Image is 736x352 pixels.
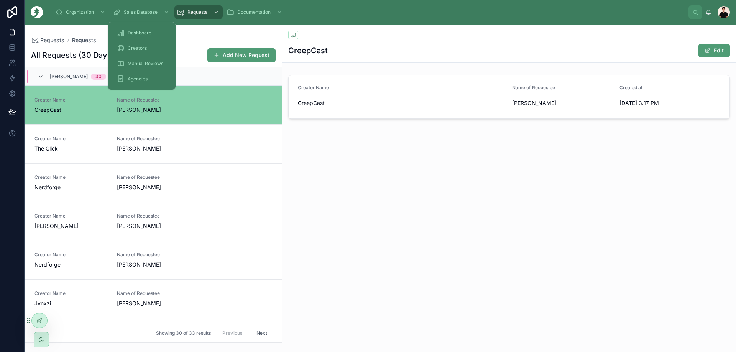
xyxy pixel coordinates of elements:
h1: CreepCast [288,45,328,56]
span: Creators [128,45,147,51]
a: Creator NameThe ClickName of Requestee[PERSON_NAME] [25,124,282,163]
span: Manual Reviews [128,61,163,67]
span: Organization [66,9,94,15]
img: App logo [31,6,43,18]
span: CreepCast [34,106,108,114]
a: Creator Name[PERSON_NAME]Name of Requestee[PERSON_NAME] [25,202,282,241]
span: Name of Requestee [117,290,190,296]
span: Sales Database [124,9,158,15]
span: The Click [34,145,108,152]
h1: All Requests (30 Days) [31,50,114,61]
a: Requests [72,36,96,44]
span: Creator Name [298,85,329,90]
span: Requests [187,9,207,15]
span: Created at [619,85,642,90]
span: Showing 30 of 33 results [156,330,211,336]
button: Next [251,327,273,339]
a: Manual Reviews [112,57,171,70]
a: Requests [31,36,64,44]
span: Agencies [128,76,148,82]
span: Name of Requestee [117,97,190,103]
span: Name of Requestee [117,252,190,258]
span: [PERSON_NAME] [117,222,190,230]
span: [PERSON_NAME] [512,99,613,107]
span: Creator Name [34,136,108,142]
span: Jynxzi [34,300,108,307]
div: scrollable content [49,4,688,21]
span: Creator Name [34,97,108,103]
div: 30 [95,74,102,80]
a: Sales Database [111,5,173,19]
span: Requests [40,36,64,44]
a: Agencies [112,72,171,86]
a: Requests [174,5,223,19]
button: Edit [698,44,730,57]
span: Name of Requestee [117,136,190,142]
a: Dashboard [112,26,171,40]
span: Name of Requestee [512,85,555,90]
span: Creator Name [34,252,108,258]
span: Nerdforge [34,183,108,191]
button: Add New Request [207,48,276,62]
span: Dashboard [128,30,151,36]
span: [PERSON_NAME] [117,145,190,152]
span: [PERSON_NAME] [117,300,190,307]
span: [PERSON_NAME] [117,183,190,191]
span: Name of Requestee [117,213,190,219]
a: Creator NameNerdforgeName of Requestee[PERSON_NAME] [25,163,282,202]
span: Name of Requestee [117,174,190,180]
a: Creator NameNerdforgeName of Requestee[PERSON_NAME] [25,241,282,279]
span: CreepCast [298,99,506,107]
span: Nerdforge [34,261,108,269]
span: [PERSON_NAME] [117,106,190,114]
span: Creator Name [34,174,108,180]
a: Creator NameCreepCastName of Requestee[PERSON_NAME] [25,86,282,124]
span: [PERSON_NAME] [34,222,108,230]
span: Creator Name [34,213,108,219]
span: [DATE] 3:17 PM [619,99,721,107]
span: [PERSON_NAME] [50,74,88,80]
span: Creator Name [34,290,108,296]
span: Documentation [237,9,271,15]
a: Creator NameJynxziName of Requestee[PERSON_NAME] [25,279,282,318]
a: Organization [53,5,109,19]
a: Creators [112,41,171,55]
span: [PERSON_NAME] [117,261,190,269]
a: Documentation [224,5,286,19]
